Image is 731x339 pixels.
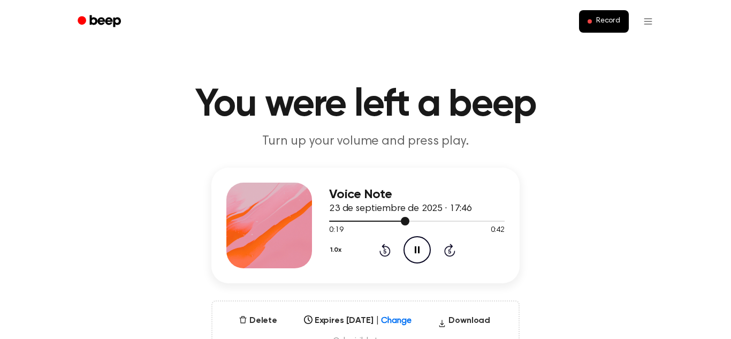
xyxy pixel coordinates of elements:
button: Delete [234,314,281,327]
span: 0:19 [329,225,343,236]
span: 23 de septiembre de 2025 · 17:46 [329,204,472,214]
button: Record [579,10,629,33]
h1: You were left a beep [92,86,639,124]
p: Turn up your volume and press play. [160,133,571,150]
h3: Voice Note [329,187,505,202]
button: 1.0x [329,241,345,259]
span: Record [596,17,620,26]
button: Open menu [635,9,661,34]
button: Download [433,314,494,332]
a: Beep [70,11,131,32]
span: 0:42 [491,225,505,236]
